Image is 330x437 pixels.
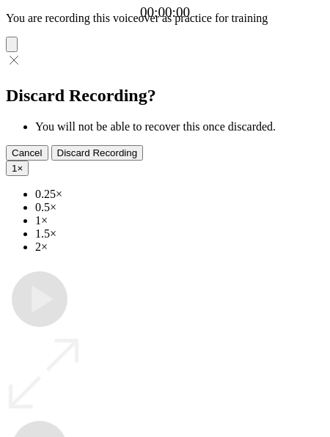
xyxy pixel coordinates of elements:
li: 1× [35,214,324,227]
button: 1× [6,161,29,176]
p: You are recording this voiceover as practice for training [6,12,324,25]
a: 00:00:00 [140,4,190,21]
li: 0.25× [35,188,324,201]
li: 0.5× [35,201,324,214]
button: Discard Recording [51,145,144,161]
span: 1 [12,163,17,174]
li: 1.5× [35,227,324,240]
li: You will not be able to recover this once discarded. [35,120,324,133]
li: 2× [35,240,324,254]
h2: Discard Recording? [6,86,324,106]
button: Cancel [6,145,48,161]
